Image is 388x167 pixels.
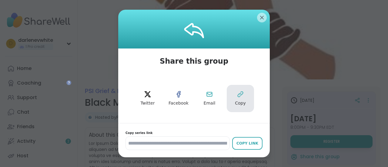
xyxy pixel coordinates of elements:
span: Facebook [169,100,189,106]
iframe: Spotlight [66,80,71,85]
button: Email [196,85,223,112]
button: Copy [227,85,254,112]
button: Copy Link [232,137,263,150]
button: facebook [165,85,192,112]
span: Copy series link [125,131,263,135]
span: Copy [235,100,246,106]
button: twitter [134,85,161,112]
div: Copy Link [235,141,259,146]
span: Email [204,100,216,106]
button: Twitter [134,85,161,112]
span: Twitter [141,100,155,106]
button: Facebook [165,85,192,112]
span: Share this group [152,48,236,74]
